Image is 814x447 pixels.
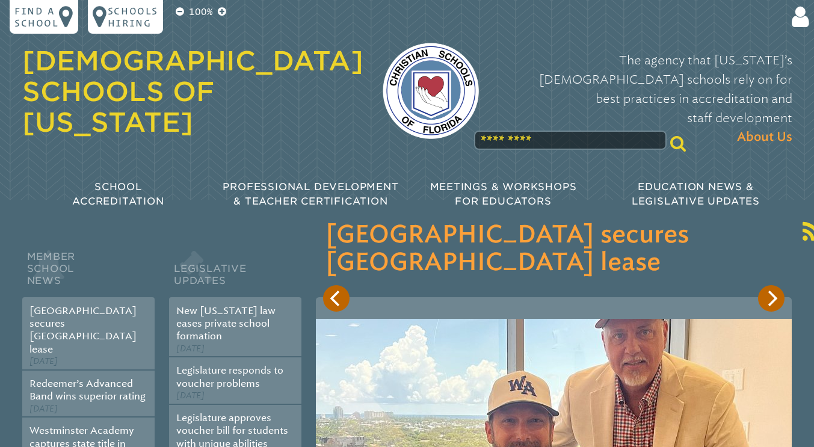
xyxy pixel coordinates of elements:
[430,181,577,207] span: Meetings & Workshops for Educators
[29,305,137,355] a: [GEOGRAPHIC_DATA] secures [GEOGRAPHIC_DATA] lease
[187,5,215,19] p: 100%
[169,248,301,297] h2: Legislative Updates
[22,248,155,297] h2: Member School News
[323,285,350,312] button: Previous
[498,51,792,147] p: The agency that [US_STATE]’s [DEMOGRAPHIC_DATA] schools rely on for best practices in accreditati...
[108,5,158,29] p: Schools Hiring
[383,43,479,139] img: csf-logo-web-colors.png
[176,305,276,342] a: New [US_STATE] law eases private school formation
[632,181,760,207] span: Education News & Legislative Updates
[758,285,785,312] button: Next
[29,404,58,414] span: [DATE]
[72,181,164,207] span: School Accreditation
[176,365,283,389] a: Legislature responds to voucher problems
[14,5,59,29] p: Find a school
[223,181,398,207] span: Professional Development & Teacher Certification
[325,221,782,277] h3: [GEOGRAPHIC_DATA] secures [GEOGRAPHIC_DATA] lease
[176,344,205,354] span: [DATE]
[29,378,146,402] a: Redeemer’s Advanced Band wins superior rating
[176,390,205,401] span: [DATE]
[737,128,792,147] span: About Us
[22,45,363,138] a: [DEMOGRAPHIC_DATA] Schools of [US_STATE]
[29,356,58,366] span: [DATE]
